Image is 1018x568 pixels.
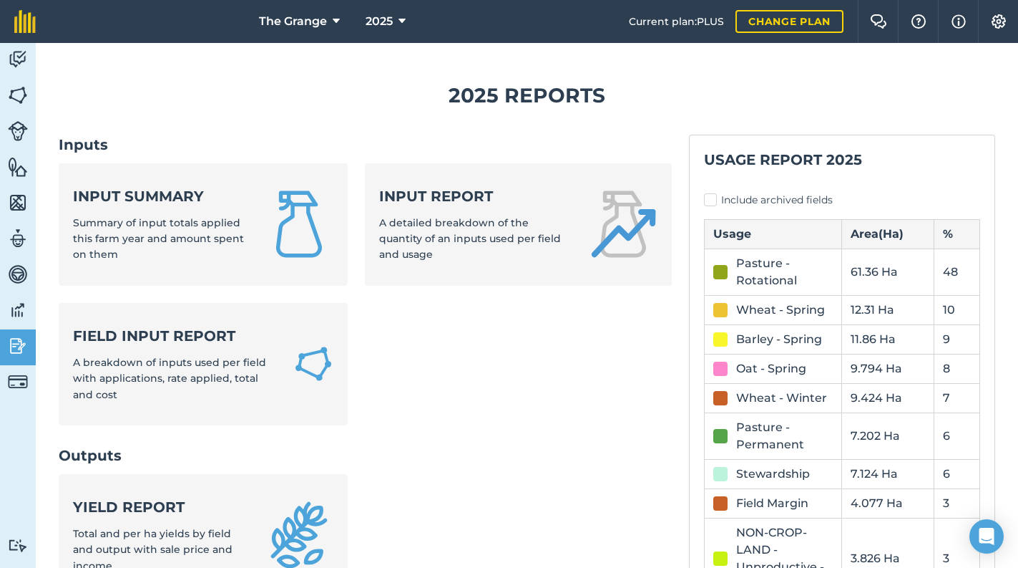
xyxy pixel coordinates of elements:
td: 6 [934,459,979,488]
a: Field Input ReportA breakdown of inputs used per field with applications, rate applied, total and... [59,303,348,425]
div: Pasture - Permanent [736,419,833,453]
img: Two speech bubbles overlapping with the left bubble in the forefront [870,14,887,29]
td: 7.124 Ha [842,459,934,488]
img: A question mark icon [910,14,927,29]
div: Pasture - Rotational [736,255,833,289]
span: A detailed breakdown of the quantity of an inputs used per field and usage [379,216,561,261]
strong: Field Input Report [73,326,276,346]
td: 48 [934,249,979,295]
img: svg+xml;base64,PD94bWwgdmVyc2lvbj0iMS4wIiBlbmNvZGluZz0idXRmLTgiPz4KPCEtLSBHZW5lcmF0b3I6IEFkb2JlIE... [8,539,28,552]
img: svg+xml;base64,PHN2ZyB4bWxucz0iaHR0cDovL3d3dy53My5vcmcvMjAwMC9zdmciIHdpZHRoPSI1NiIgaGVpZ2h0PSI2MC... [8,192,28,213]
img: svg+xml;base64,PD94bWwgdmVyc2lvbj0iMS4wIiBlbmNvZGluZz0idXRmLTgiPz4KPCEtLSBHZW5lcmF0b3I6IEFkb2JlIE... [8,299,28,321]
img: svg+xml;base64,PD94bWwgdmVyc2lvbj0iMS4wIiBlbmNvZGluZz0idXRmLTgiPz4KPCEtLSBHZW5lcmF0b3I6IEFkb2JlIE... [8,372,28,392]
img: svg+xml;base64,PD94bWwgdmVyc2lvbj0iMS4wIiBlbmNvZGluZz0idXRmLTgiPz4KPCEtLSBHZW5lcmF0b3I6IEFkb2JlIE... [8,264,28,285]
div: Wheat - Spring [736,302,825,319]
img: Input report [589,190,657,259]
h2: Outputs [59,446,672,466]
label: Include archived fields [704,193,980,208]
td: 6 [934,413,979,459]
td: 8 [934,354,979,383]
div: Open Intercom Messenger [969,519,1004,554]
td: 61.36 Ha [842,249,934,295]
img: svg+xml;base64,PHN2ZyB4bWxucz0iaHR0cDovL3d3dy53My5vcmcvMjAwMC9zdmciIHdpZHRoPSI1NiIgaGVpZ2h0PSI2MC... [8,85,28,106]
th: Area ( Ha ) [842,219,934,249]
th: % [934,219,979,249]
div: Wheat - Winter [736,390,827,407]
img: svg+xml;base64,PHN2ZyB4bWxucz0iaHR0cDovL3d3dy53My5vcmcvMjAwMC9zdmciIHdpZHRoPSI1NiIgaGVpZ2h0PSI2MC... [8,156,28,178]
span: 2025 [366,13,393,30]
img: Field Input Report [293,342,333,385]
td: 3 [934,488,979,518]
img: svg+xml;base64,PHN2ZyB4bWxucz0iaHR0cDovL3d3dy53My5vcmcvMjAwMC9zdmciIHdpZHRoPSIxNyIgaGVpZ2h0PSIxNy... [951,13,966,30]
td: 10 [934,295,979,324]
td: 9.794 Ha [842,354,934,383]
div: Oat - Spring [736,360,806,377]
h2: Inputs [59,135,672,155]
td: 4.077 Ha [842,488,934,518]
img: svg+xml;base64,PD94bWwgdmVyc2lvbj0iMS4wIiBlbmNvZGluZz0idXRmLTgiPz4KPCEtLSBHZW5lcmF0b3I6IEFkb2JlIE... [8,228,28,249]
a: Change plan [735,10,843,33]
strong: Yield report [73,497,248,517]
img: A cog icon [990,14,1007,29]
a: Input reportA detailed breakdown of the quantity of an inputs used per field and usage [365,163,671,286]
img: svg+xml;base64,PD94bWwgdmVyc2lvbj0iMS4wIiBlbmNvZGluZz0idXRmLTgiPz4KPCEtLSBHZW5lcmF0b3I6IEFkb2JlIE... [8,49,28,70]
img: svg+xml;base64,PD94bWwgdmVyc2lvbj0iMS4wIiBlbmNvZGluZz0idXRmLTgiPz4KPCEtLSBHZW5lcmF0b3I6IEFkb2JlIE... [8,335,28,357]
th: Usage [704,219,842,249]
td: 7 [934,383,979,413]
span: The Grange [259,13,327,30]
div: Barley - Spring [736,331,822,348]
div: Stewardship [736,466,810,483]
h2: Usage report 2025 [704,150,980,170]
img: Input summary [265,190,333,259]
strong: Input summary [73,186,248,206]
h1: 2025 Reports [59,80,995,112]
span: Current plan : PLUS [629,14,724,29]
td: 9 [934,324,979,354]
td: 11.86 Ha [842,324,934,354]
img: svg+xml;base64,PD94bWwgdmVyc2lvbj0iMS4wIiBlbmNvZGluZz0idXRmLTgiPz4KPCEtLSBHZW5lcmF0b3I6IEFkb2JlIE... [8,121,28,141]
td: 7.202 Ha [842,413,934,459]
div: Field Margin [736,495,808,512]
td: 12.31 Ha [842,295,934,324]
a: Input summarySummary of input totals applied this farm year and amount spent on them [59,163,348,286]
span: Summary of input totals applied this farm year and amount spent on them [73,216,244,261]
td: 9.424 Ha [842,383,934,413]
img: fieldmargin Logo [14,10,36,33]
strong: Input report [379,186,571,206]
span: A breakdown of inputs used per field with applications, rate applied, total and cost [73,356,266,401]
